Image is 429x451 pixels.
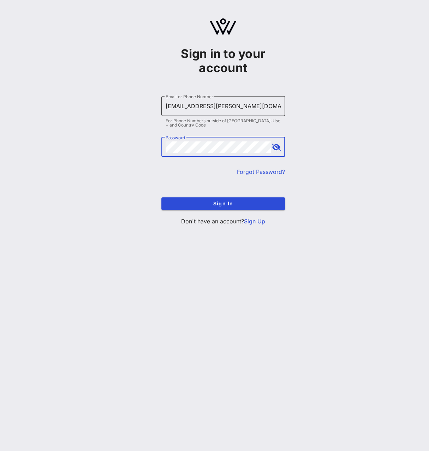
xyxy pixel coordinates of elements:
[272,144,281,151] button: append icon
[161,47,285,75] h1: Sign in to your account
[167,200,279,206] span: Sign In
[166,94,213,99] label: Email or Phone Number
[166,119,281,127] div: For Phone Numbers outside of [GEOGRAPHIC_DATA]: Use + and Country Code
[161,197,285,210] button: Sign In
[166,135,185,140] label: Password
[210,18,236,35] img: logo.svg
[237,168,285,175] a: Forgot Password?
[161,217,285,225] p: Don't have an account?
[244,218,265,225] a: Sign Up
